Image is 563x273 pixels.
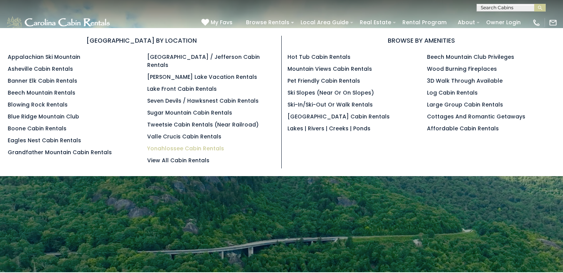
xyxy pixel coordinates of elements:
img: White-1-1-2.png [6,15,112,30]
a: [GEOGRAPHIC_DATA] / Jefferson Cabin Rentals [147,53,260,69]
a: My Favs [201,18,234,27]
a: Large Group Cabin Rentals [427,101,503,108]
a: Yonahlossee Cabin Rentals [147,145,224,152]
h3: [GEOGRAPHIC_DATA] BY LOCATION [8,36,276,45]
a: Seven Devils / Hawksnest Cabin Rentals [147,97,259,105]
a: Pet Friendly Cabin Rentals [287,77,360,85]
a: Appalachian Ski Mountain [8,53,80,61]
img: phone-regular-white.png [532,18,541,27]
a: Mountain Views Cabin Rentals [287,65,372,73]
a: Grandfather Mountain Cabin Rentals [8,148,112,156]
a: Asheville Cabin Rentals [8,65,73,73]
a: Log Cabin Rentals [427,89,478,97]
a: Cottages and Romantic Getaways [427,113,525,120]
img: mail-regular-white.png [549,18,557,27]
h3: BROWSE BY AMENITIES [287,36,556,45]
a: Ski-in/Ski-Out or Walk Rentals [287,101,373,108]
a: Wood Burning Fireplaces [427,65,497,73]
a: Blue Ridge Mountain Club [8,113,79,120]
a: Blowing Rock Rentals [8,101,68,108]
a: [PERSON_NAME] Lake Vacation Rentals [147,73,257,81]
a: Beech Mountain Rentals [8,89,75,97]
a: Real Estate [356,17,395,28]
a: View All Cabin Rentals [147,156,209,164]
a: Owner Login [482,17,525,28]
span: My Favs [211,18,233,27]
a: Banner Elk Cabin Rentals [8,77,77,85]
a: Rental Program [399,17,450,28]
a: Lake Front Cabin Rentals [147,85,217,93]
a: Boone Cabin Rentals [8,125,66,132]
a: Local Area Guide [297,17,352,28]
a: Browse Rentals [242,17,293,28]
a: Ski Slopes (Near or On Slopes) [287,89,374,97]
a: Tweetsie Cabin Rentals (Near Railroad) [147,121,259,128]
a: Affordable Cabin Rentals [427,125,499,132]
a: About [454,17,479,28]
a: Sugar Mountain Cabin Rentals [147,109,232,117]
a: [GEOGRAPHIC_DATA] Cabin Rentals [287,113,390,120]
a: Lakes | Rivers | Creeks | Ponds [287,125,370,132]
a: Eagles Nest Cabin Rentals [8,136,81,144]
a: Valle Crucis Cabin Rentals [147,133,221,140]
a: Hot Tub Cabin Rentals [287,53,350,61]
a: 3D Walk Through Available [427,77,503,85]
a: Beech Mountain Club Privileges [427,53,514,61]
